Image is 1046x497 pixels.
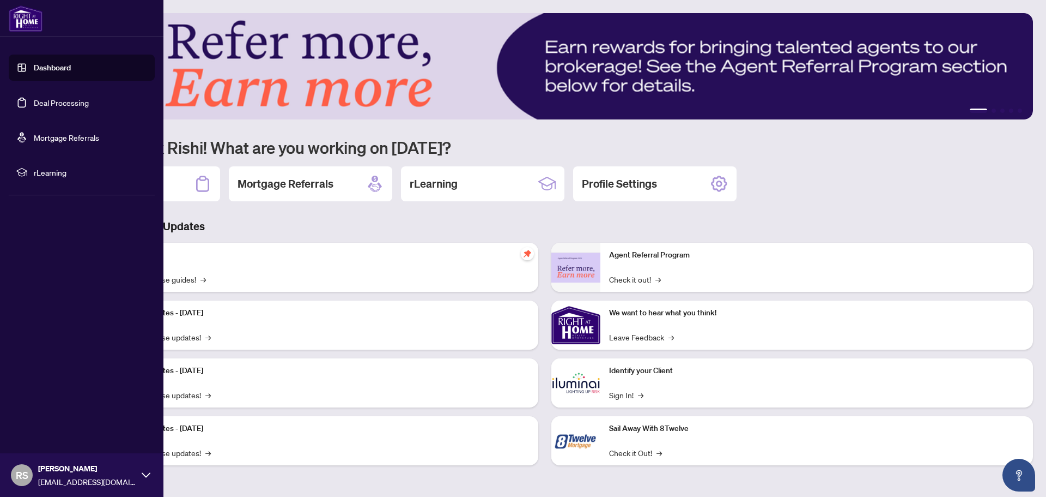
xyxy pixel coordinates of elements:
[238,176,333,191] h2: Mortgage Referrals
[609,331,674,343] a: Leave Feedback→
[1018,109,1022,113] button: 5
[609,365,1024,377] p: Identify your Client
[1000,109,1005,113] button: 3
[34,133,99,142] a: Mortgage Referrals
[609,447,662,459] a: Check it Out!→
[992,109,996,113] button: 2
[38,476,136,488] span: [EMAIL_ADDRESS][DOMAIN_NAME]
[551,301,600,350] img: We want to hear what you think!
[656,447,662,459] span: →
[970,109,987,113] button: 1
[655,273,661,285] span: →
[114,423,530,435] p: Platform Updates - [DATE]
[609,307,1024,319] p: We want to hear what you think!
[38,463,136,475] span: [PERSON_NAME]
[114,249,530,261] p: Self-Help
[9,5,42,32] img: logo
[205,447,211,459] span: →
[57,137,1033,158] h1: Welcome back Rishi! What are you working on [DATE]?
[551,253,600,283] img: Agent Referral Program
[609,423,1024,435] p: Sail Away With 8Twelve
[114,307,530,319] p: Platform Updates - [DATE]
[16,468,28,483] span: RS
[57,219,1033,234] h3: Brokerage & Industry Updates
[582,176,657,191] h2: Profile Settings
[609,249,1024,261] p: Agent Referral Program
[205,389,211,401] span: →
[1002,459,1035,492] button: Open asap
[521,247,534,260] span: pushpin
[34,63,71,73] a: Dashboard
[34,166,147,178] span: rLearning
[609,389,643,401] a: Sign In!→
[551,416,600,465] img: Sail Away With 8Twelve
[34,98,89,107] a: Deal Processing
[638,389,643,401] span: →
[551,358,600,408] img: Identify your Client
[410,176,458,191] h2: rLearning
[57,13,1033,119] img: Slide 0
[205,331,211,343] span: →
[668,331,674,343] span: →
[609,273,661,285] a: Check it out!→
[200,273,206,285] span: →
[114,365,530,377] p: Platform Updates - [DATE]
[1009,109,1013,113] button: 4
